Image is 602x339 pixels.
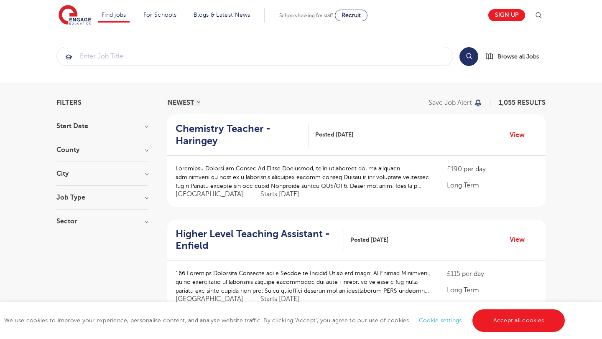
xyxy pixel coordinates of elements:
[472,309,565,332] a: Accept all cookies
[429,99,482,106] button: Save job alert
[59,5,91,26] img: Engage Education
[488,9,525,21] a: Sign up
[335,10,367,21] a: Recruit
[260,190,299,199] p: Starts [DATE]
[56,47,453,66] div: Submit
[56,123,148,129] h3: Start Date
[176,123,302,147] h2: Chemistry Teacher - Haringey
[342,12,361,18] span: Recruit
[102,12,126,18] a: Find jobs
[447,164,537,174] p: £190 per day
[419,317,462,324] a: Cookie settings
[447,180,537,190] p: Long Term
[350,235,388,244] span: Posted [DATE]
[56,147,148,153] h3: County
[510,129,531,140] a: View
[447,269,537,279] p: £115 per day
[315,130,353,139] span: Posted [DATE]
[176,228,337,252] h2: Higher Level Teaching Assistant - Enfield
[56,99,82,106] span: Filters
[485,52,546,61] a: Browse all Jobs
[260,295,299,304] p: Starts [DATE]
[176,190,252,199] span: [GEOGRAPHIC_DATA]
[143,12,176,18] a: For Schools
[447,285,537,295] p: Long Term
[176,269,430,295] p: 166 Loremips Dolorsita Consecte adi e Seddoe te Incidid Utlab etd magn: Al Enimad Minimveni, qu’n...
[176,295,252,304] span: [GEOGRAPHIC_DATA]
[510,234,531,245] a: View
[57,47,453,66] input: Submit
[176,123,309,147] a: Chemistry Teacher - Haringey
[56,194,148,201] h3: Job Type
[56,218,148,225] h3: Sector
[4,317,567,324] span: We use cookies to improve your experience, personalise content, and analyse website traffic. By c...
[429,99,472,106] p: Save job alert
[499,99,546,106] span: 1,055 RESULTS
[176,164,430,190] p: Loremipsu Dolorsi am Consec Ad Elitse Doeiusmod, te’in utlaboreet dol ma aliquaen adminimveni qu ...
[56,170,148,177] h3: City
[176,228,344,252] a: Higher Level Teaching Assistant - Enfield
[497,52,539,61] span: Browse all Jobs
[459,47,478,66] button: Search
[194,12,250,18] a: Blogs & Latest News
[279,13,333,18] span: Schools looking for staff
